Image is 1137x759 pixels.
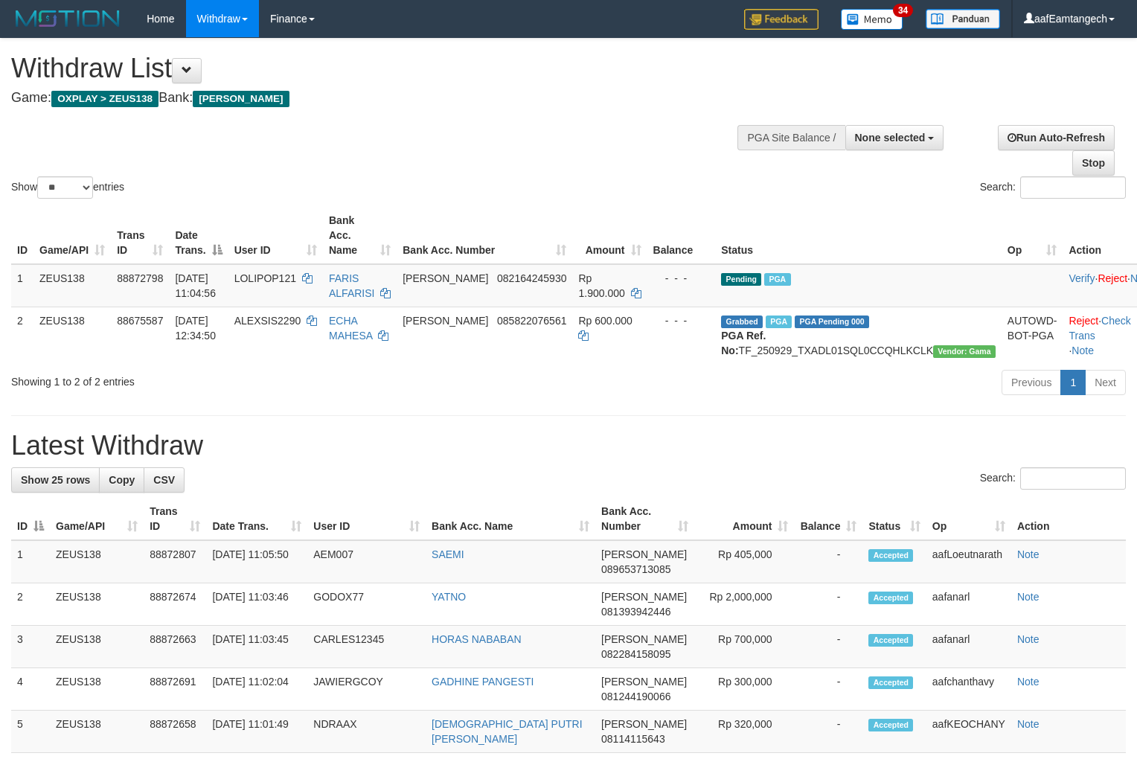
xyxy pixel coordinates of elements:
[497,272,566,284] span: Copy 082164245930 to clipboard
[11,207,33,264] th: ID
[111,207,169,264] th: Trans ID: activate to sort column ascending
[601,591,687,603] span: [PERSON_NAME]
[117,315,163,327] span: 88675587
[307,711,426,753] td: NDRAAX
[1069,315,1098,327] a: Reject
[50,498,144,540] th: Game/API: activate to sort column ascending
[653,313,710,328] div: - - -
[206,540,307,583] td: [DATE] 11:05:50
[33,264,111,307] td: ZEUS138
[11,7,124,30] img: MOTION_logo.png
[926,540,1011,583] td: aafLoeutnarath
[206,498,307,540] th: Date Trans.: activate to sort column ascending
[694,498,795,540] th: Amount: activate to sort column ascending
[737,125,845,150] div: PGA Site Balance /
[1017,718,1040,730] a: Note
[601,548,687,560] span: [PERSON_NAME]
[926,9,1000,29] img: panduan.png
[206,668,307,711] td: [DATE] 11:02:04
[694,540,795,583] td: Rp 405,000
[893,4,913,17] span: 34
[432,591,466,603] a: YATNO
[1060,370,1086,395] a: 1
[794,626,862,668] td: -
[715,307,1002,364] td: TF_250929_TXADL01SQL0CCQHLKCLK
[144,540,206,583] td: 88872807
[99,467,144,493] a: Copy
[1098,272,1127,284] a: Reject
[11,368,463,389] div: Showing 1 to 2 of 2 entries
[572,207,647,264] th: Amount: activate to sort column ascending
[109,474,135,486] span: Copy
[794,583,862,626] td: -
[144,668,206,711] td: 88872691
[694,583,795,626] td: Rp 2,000,000
[1072,345,1094,356] a: Note
[11,498,50,540] th: ID: activate to sort column descending
[926,498,1011,540] th: Op: activate to sort column ascending
[33,307,111,364] td: ZEUS138
[432,676,534,688] a: GADHINE PANGESTI
[307,583,426,626] td: GODOX77
[601,733,665,745] span: Copy 08114115643 to clipboard
[845,125,944,150] button: None selected
[11,626,50,668] td: 3
[868,549,913,562] span: Accepted
[50,711,144,753] td: ZEUS138
[144,498,206,540] th: Trans ID: activate to sort column ascending
[1069,315,1130,342] a: Check Trans
[497,315,566,327] span: Copy 085822076561 to clipboard
[175,315,216,342] span: [DATE] 12:34:50
[926,711,1011,753] td: aafKEOCHANY
[601,563,670,575] span: Copy 089653713085 to clipboard
[50,583,144,626] td: ZEUS138
[926,583,1011,626] td: aafanarl
[868,592,913,604] span: Accepted
[432,548,464,560] a: SAEMI
[862,498,926,540] th: Status: activate to sort column ascending
[1069,272,1095,284] a: Verify
[1017,548,1040,560] a: Note
[1017,676,1040,688] a: Note
[794,668,862,711] td: -
[855,132,926,144] span: None selected
[51,91,158,107] span: OXPLAY > ZEUS138
[601,676,687,688] span: [PERSON_NAME]
[980,467,1126,490] label: Search:
[1002,307,1063,364] td: AUTOWD-BOT-PGA
[11,91,743,106] h4: Game: Bank:
[926,668,1011,711] td: aafchanthavy
[715,207,1002,264] th: Status
[1017,591,1040,603] a: Note
[11,467,100,493] a: Show 25 rows
[601,648,670,660] span: Copy 082284158095 to clipboard
[206,583,307,626] td: [DATE] 11:03:46
[1020,176,1126,199] input: Search:
[653,271,710,286] div: - - -
[1085,370,1126,395] a: Next
[868,676,913,689] span: Accepted
[694,668,795,711] td: Rp 300,000
[794,498,862,540] th: Balance: activate to sort column ascending
[11,307,33,364] td: 2
[721,330,766,356] b: PGA Ref. No:
[144,583,206,626] td: 88872674
[329,272,374,299] a: FARIS ALFARISI
[11,264,33,307] td: 1
[794,540,862,583] td: -
[601,633,687,645] span: [PERSON_NAME]
[403,315,488,327] span: [PERSON_NAME]
[307,668,426,711] td: JAWIERGCOY
[578,272,624,299] span: Rp 1.900.000
[175,272,216,299] span: [DATE] 11:04:56
[1002,207,1063,264] th: Op: activate to sort column ascending
[980,176,1126,199] label: Search:
[647,207,716,264] th: Balance
[1072,150,1115,176] a: Stop
[426,498,595,540] th: Bank Acc. Name: activate to sort column ascending
[397,207,572,264] th: Bank Acc. Number: activate to sort column ascending
[998,125,1115,150] a: Run Auto-Refresh
[21,474,90,486] span: Show 25 rows
[744,9,819,30] img: Feedback.jpg
[307,626,426,668] td: CARLES12345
